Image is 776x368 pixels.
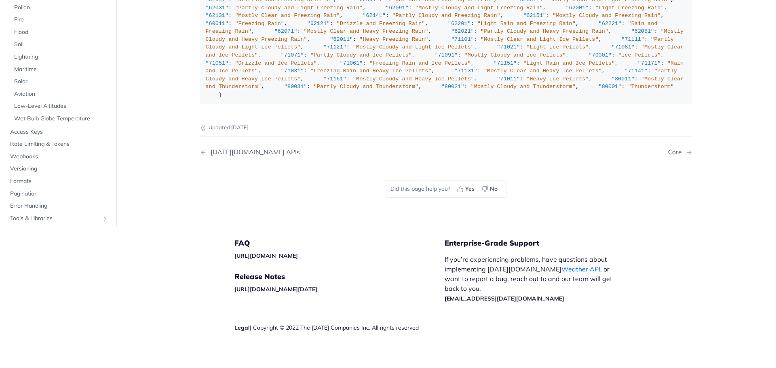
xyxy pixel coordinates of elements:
span: "71061" [340,60,363,66]
span: "62001" [566,5,589,11]
span: "Light Rain and Freezing Rain" [477,21,576,27]
span: "62011" [330,36,353,42]
span: Pollen [14,3,108,11]
a: Aviation [10,88,110,100]
span: Low-Level Altitudes [14,102,108,110]
span: "62081" [631,28,654,34]
a: Tools & LibrariesShow subpages for Tools & Libraries [6,212,110,224]
span: "80001" [599,84,622,90]
a: Flood [10,26,110,38]
a: Webhooks [6,150,110,162]
nav: Pagination Controls [200,140,692,164]
span: "62021" [451,28,474,34]
div: Did this page help you? [386,181,506,198]
a: Soil [10,38,110,50]
span: No [490,185,498,193]
a: Access Keys [6,126,110,138]
span: "80031" [284,84,307,90]
p: Updated [DATE] [200,124,692,132]
span: "71171" [638,60,661,66]
span: "62121" [307,21,330,27]
a: Versioning [6,163,110,175]
button: Show subpages for Tools & Libraries [102,215,108,221]
span: Solar [14,78,108,86]
span: Flood [14,28,108,36]
span: "71131" [454,68,477,74]
span: "Partly Cloudy and Heavy Ice Pellets" [206,68,681,82]
a: Next Page: Core [668,148,692,156]
span: "Freezing Rain" [235,21,284,27]
span: "Mostly Clear and Heavy Ice Pellets" [484,68,602,74]
span: "60011" [206,21,229,27]
span: "71101" [451,36,474,42]
span: Yes [465,185,474,193]
span: "71141" [625,68,648,74]
h5: FAQ [234,238,445,248]
a: Weather API [561,265,600,273]
div: Core [668,148,686,156]
span: "Freezing Rain and Heavy Ice Pellets" [310,68,432,74]
div: | Copyright © 2022 The [DATE] Companies Inc. All rights reserved [234,324,445,332]
span: "70001" [588,52,612,58]
span: "62201" [448,21,471,27]
span: "Mostly Cloudy and Freezing Rain" [552,13,660,19]
span: "62151" [523,13,546,19]
a: Previous Page: Tomorrow.io APIs [200,148,411,156]
a: Legal [234,324,250,331]
h5: Release Notes [234,272,445,282]
span: "80021" [441,84,464,90]
span: "Mostly Cloudy and Ice Pellets" [464,52,566,58]
button: No [479,183,502,195]
a: [URL][DOMAIN_NAME] [234,252,298,259]
a: [EMAIL_ADDRESS][DATE][DOMAIN_NAME] [445,295,564,302]
a: Lightning [10,51,110,63]
span: "Light Ice Pellets" [527,44,589,50]
a: [URL][DOMAIN_NAME][DATE] [234,286,317,293]
a: Pagination [6,187,110,200]
span: "Mostly Cloudy and Thunderstorm" [471,84,576,90]
span: "Partly Cloudy and Ice Pellets" [310,52,412,58]
span: "62091" [386,5,409,11]
span: "Heavy Freezing Rain" [359,36,428,42]
span: "Mostly Clear and Light Ice Pellets" [481,36,599,42]
span: "Mostly Cloudy and Heavy Ice Pellets" [353,76,474,82]
span: "Light Rain and Ice Pellets" [523,60,615,66]
span: Fire [14,16,108,24]
span: Maritime [14,65,108,73]
button: Yes [454,183,479,195]
span: "Thunderstorm" [628,84,674,90]
div: [DATE][DOMAIN_NAME] APIs [207,148,300,156]
span: "Mostly Cloudy and Light Freezing Rain" [415,5,543,11]
span: "Mostly Cloudy and Heavy Freezing Rain" [206,28,687,42]
span: "71121" [323,44,346,50]
span: "62131" [206,13,229,19]
a: Formats [6,175,110,187]
span: "Drizzle and Freezing Rain" [337,21,425,27]
span: "Mostly Cloudy and Light Ice Pellets" [353,44,474,50]
span: "71091" [435,52,458,58]
span: "62031" [206,5,229,11]
span: "71021" [497,44,520,50]
span: "Ice Pellets" [618,52,660,58]
a: Low-Level Altitudes [10,100,110,112]
span: "71151" [494,60,517,66]
span: "Mostly Clear and Heavy Freezing Rain" [304,28,428,34]
span: "62141" [363,13,386,19]
a: Rate Limiting & Tokens [6,138,110,150]
span: Wet Bulb Globe Temperature [14,115,108,123]
span: "71111" [621,36,644,42]
span: "80011" [612,76,635,82]
span: "71051" [206,60,229,66]
span: "Freezing Rain and Ice Pellets" [369,60,471,66]
a: Error Handling [6,200,110,212]
span: "Heavy Ice Pellets" [527,76,589,82]
span: "Mostly Clear and Freezing Rain" [235,13,339,19]
span: Aviation [14,90,108,98]
span: "Partly Cloudy and Thunderstorm" [314,84,418,90]
span: "Drizzle and Ice Pellets" [235,60,317,66]
span: "62071" [274,28,297,34]
a: Pollen [10,1,110,13]
span: Lightning [14,53,108,61]
span: Pagination [10,189,108,198]
span: Formats [10,177,108,185]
